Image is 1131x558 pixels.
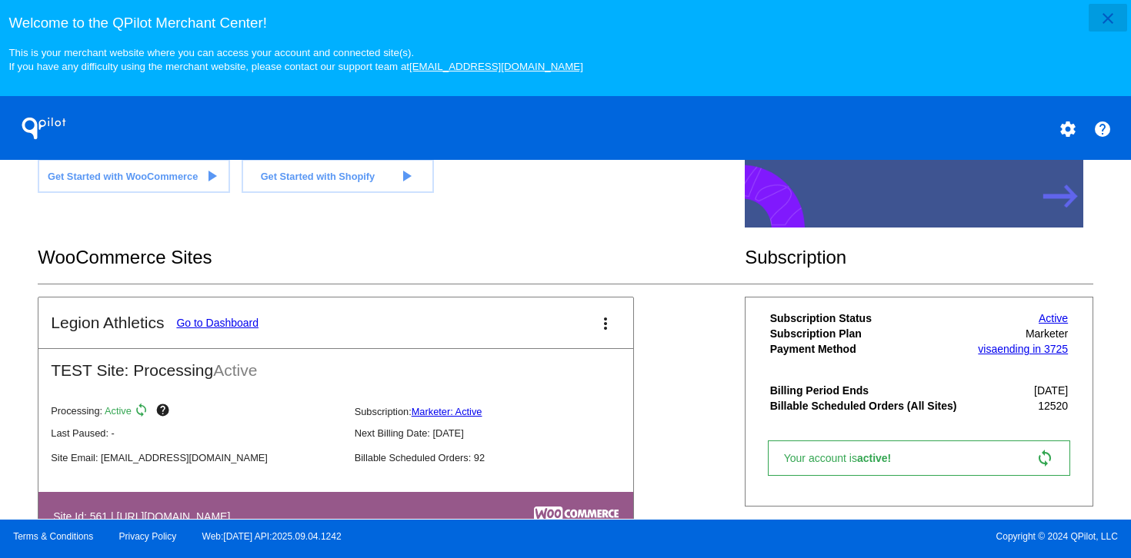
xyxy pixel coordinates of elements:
h4: Site Id: 561 | [URL][DOMAIN_NAME] [53,510,238,523]
span: active! [857,452,899,464]
a: Terms & Conditions [13,531,93,542]
a: Your account isactive! sync [768,440,1070,476]
a: Get Started with Shopify [242,159,434,193]
mat-icon: sync [134,403,152,421]
h2: WooCommerce Sites [38,247,745,268]
mat-icon: help [155,403,174,421]
a: Web:[DATE] API:2025.09.04.1242 [202,531,342,542]
th: Subscription Plan [769,327,970,340]
span: [DATE] [1034,384,1068,397]
a: [EMAIL_ADDRESS][DOMAIN_NAME] [409,61,583,72]
span: Active [213,361,257,379]
span: Copyright © 2024 QPilot, LLC [579,531,1118,542]
img: c53aa0e5-ae75-48aa-9bee-956650975ee5 [534,507,619,523]
a: Go to Dashboard [176,317,259,329]
h1: QPilot [13,113,75,144]
mat-icon: more_vert [596,314,615,333]
mat-icon: help [1093,120,1112,138]
p: Billable Scheduled Orders: 92 [355,452,646,463]
h3: Welcome to the QPilot Merchant Center! [8,15,1122,32]
h2: TEST Site: Processing [38,349,633,380]
a: Get Started with WooCommerce [38,159,230,193]
a: Active [1039,312,1068,324]
span: Marketer [1026,327,1068,340]
a: Marketer: Active [412,406,482,417]
span: Get Started with WooCommerce [48,171,198,182]
th: Payment Method [769,342,970,356]
mat-icon: close [1099,9,1117,28]
mat-icon: play_arrow [202,167,221,185]
span: visa [978,343,997,355]
mat-icon: play_arrow [397,167,415,185]
span: Active [105,406,132,417]
p: Last Paused: - [51,427,342,439]
a: visaending in 3725 [978,343,1068,355]
mat-icon: settings [1059,120,1077,138]
p: Processing: [51,403,342,421]
span: Get Started with Shopify [261,171,375,182]
th: Billing Period Ends [769,384,970,397]
a: Privacy Policy [119,531,177,542]
p: Subscription: [355,406,646,417]
p: Next Billing Date: [DATE] [355,427,646,439]
h2: Legion Athletics [51,314,164,332]
th: Billable Scheduled Orders (All Sites) [769,399,970,413]
th: Subscription Status [769,311,970,325]
mat-icon: sync [1036,449,1054,467]
small: This is your merchant website where you can access your account and connected site(s). If you hav... [8,47,582,72]
span: 12520 [1038,400,1068,412]
span: Your account is [784,452,907,464]
h2: Subscription [745,247,1093,268]
p: Site Email: [EMAIL_ADDRESS][DOMAIN_NAME] [51,452,342,463]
